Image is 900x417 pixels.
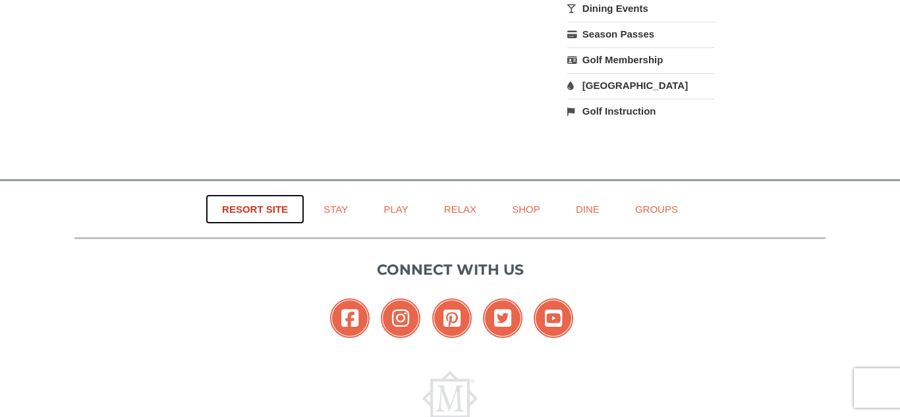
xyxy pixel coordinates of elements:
a: Resort Site [206,194,304,224]
a: Groups [619,194,694,224]
a: Stay [307,194,364,224]
a: Dine [559,194,616,224]
a: [GEOGRAPHIC_DATA] [567,73,714,97]
a: Season Passes [567,22,714,46]
a: Golf Instruction [567,99,714,123]
a: Shop [495,194,557,224]
a: Relax [428,194,493,224]
p: Connect with us [74,259,826,281]
a: Play [367,194,424,224]
a: Golf Membership [567,47,714,72]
